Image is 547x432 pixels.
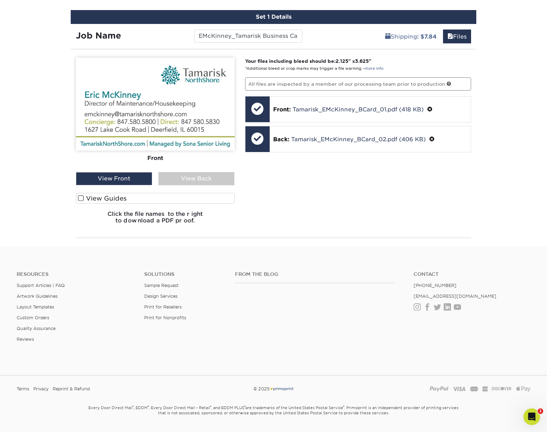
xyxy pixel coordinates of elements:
a: Quality Assurance [17,326,55,331]
a: Privacy [33,384,49,394]
a: Support Articles | FAQ [17,283,65,288]
div: View Front [76,172,152,185]
a: Print for Resellers [144,304,182,310]
img: Primoprint [270,386,294,391]
a: Print for Nonprofits [144,315,186,320]
iframe: Intercom live chat [523,408,540,425]
b: : $7.84 [417,33,437,40]
sup: ® [148,405,149,408]
div: © 2025 [186,384,361,394]
h4: Resources [17,271,134,277]
span: 3.625 [355,58,369,64]
a: Shipping: $7.84 [381,29,441,43]
div: Front [76,151,235,166]
a: Custom Orders [17,315,49,320]
sup: ® [210,405,211,408]
span: 1 [538,408,543,414]
a: Terms [17,384,29,394]
span: Front: [273,106,291,113]
div: Set 1 Details [71,10,476,24]
a: Design Services [144,294,177,299]
a: Artwork Guidelines [17,294,58,299]
sup: ® [343,405,344,408]
a: Reprint & Refund [53,384,90,394]
h6: Click the file names to the right to download a PDF proof. [76,211,235,229]
a: Files [443,29,471,43]
span: shipping [385,33,391,40]
label: View Guides [76,193,235,204]
strong: Your files including bleed should be: " x " [245,58,371,64]
sup: ® [244,405,245,408]
input: Enter a job name [194,29,302,43]
a: [EMAIL_ADDRESS][DOMAIN_NAME] [414,294,496,299]
a: more info [365,66,383,71]
a: [PHONE_NUMBER] [414,283,457,288]
a: Layout Templates [17,304,54,310]
a: Contact [414,271,531,277]
a: Tamarisk_EMcKinney_BCard_02.pdf (406 KB) [291,136,426,143]
span: 2.125 [336,58,348,64]
a: Sample Request [144,283,179,288]
small: *Additional bleed or crop marks may trigger a file warning – [245,66,383,71]
sup: ® [132,405,133,408]
div: View Back [158,172,235,185]
h4: From the Blog [235,271,395,277]
strong: Job Name [76,31,121,41]
span: Back: [273,136,289,143]
span: files [448,33,453,40]
a: Tamarisk_EMcKinney_BCard_01.pdf (418 KB) [293,106,424,113]
p: All files are inspected by a member of our processing team prior to production. [245,77,471,91]
a: Reviews [17,337,34,342]
h4: Solutions [144,271,225,277]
